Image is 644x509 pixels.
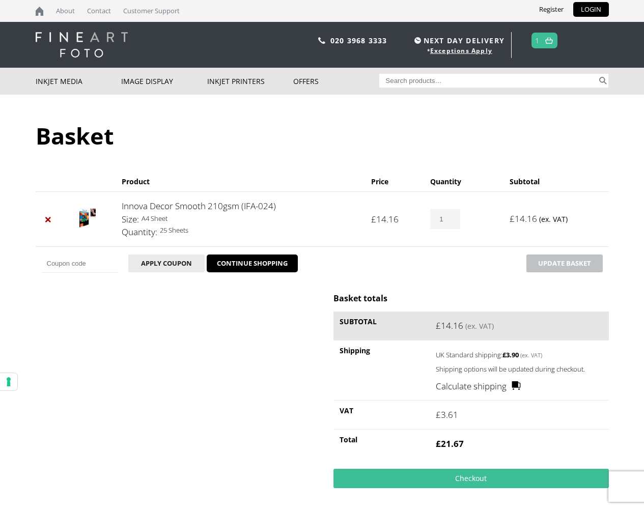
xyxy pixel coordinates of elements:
dt: Size: [122,213,139,226]
img: time.svg [414,37,421,44]
th: Total [333,429,430,458]
span: NEXT DAY DELIVERY [412,35,505,46]
a: Inkjet Printers [207,68,293,95]
span: £ [436,320,441,331]
a: Exceptions Apply [430,46,492,55]
img: phone.svg [318,37,325,44]
h2: Basket totals [333,293,608,304]
a: 1 [535,33,540,48]
button: Update basket [526,254,603,272]
span: £ [371,213,376,225]
th: Shipping [333,340,430,400]
a: Inkjet Media [36,68,122,95]
img: logo-white.svg [36,32,128,58]
bdi: 3.90 [502,350,519,359]
label: UK Standard shipping: [436,348,586,360]
button: Search [597,74,609,88]
a: Image Display [121,68,207,95]
span: £ [510,213,515,224]
a: Remove Innova Decor Smooth 210gsm (IFA-024) from basket [42,213,55,226]
span: £ [502,350,506,359]
img: Innova Decor Smooth 210gsm (IFA-024) [79,207,96,228]
bdi: 3.61 [436,409,458,420]
input: Product quantity [430,209,460,229]
small: (ex. VAT) [520,351,542,359]
input: Coupon code [42,254,118,273]
bdi: 21.67 [436,438,464,449]
a: LOGIN [573,2,609,17]
th: Price [365,172,425,191]
a: CONTINUE SHOPPING [207,254,298,273]
th: Subtotal [333,312,430,341]
p: A4 Sheet [122,213,358,224]
p: 25 Sheets [122,224,358,236]
img: basket.svg [545,37,553,44]
a: 020 3968 3333 [330,36,387,45]
th: Subtotal [503,172,609,191]
h1: Basket [36,120,609,151]
button: Apply coupon [128,254,205,272]
small: (ex. VAT) [465,321,494,331]
th: VAT [333,400,430,429]
a: Innova Decor Smooth 210gsm (IFA-024) [122,200,276,212]
a: Checkout [333,469,608,488]
input: Search products… [379,74,597,88]
small: (ex. VAT) [539,214,568,224]
bdi: 14.16 [436,320,463,331]
th: Quantity [424,172,503,191]
a: Register [531,2,571,17]
dt: Quantity: [122,225,157,239]
a: Calculate shipping [436,380,521,393]
a: Offers [293,68,379,95]
span: £ [436,438,441,449]
th: Product [116,172,365,191]
span: £ [436,409,441,420]
bdi: 14.16 [371,213,399,225]
bdi: 14.16 [510,213,537,224]
p: Shipping options will be updated during checkout. [436,363,602,375]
